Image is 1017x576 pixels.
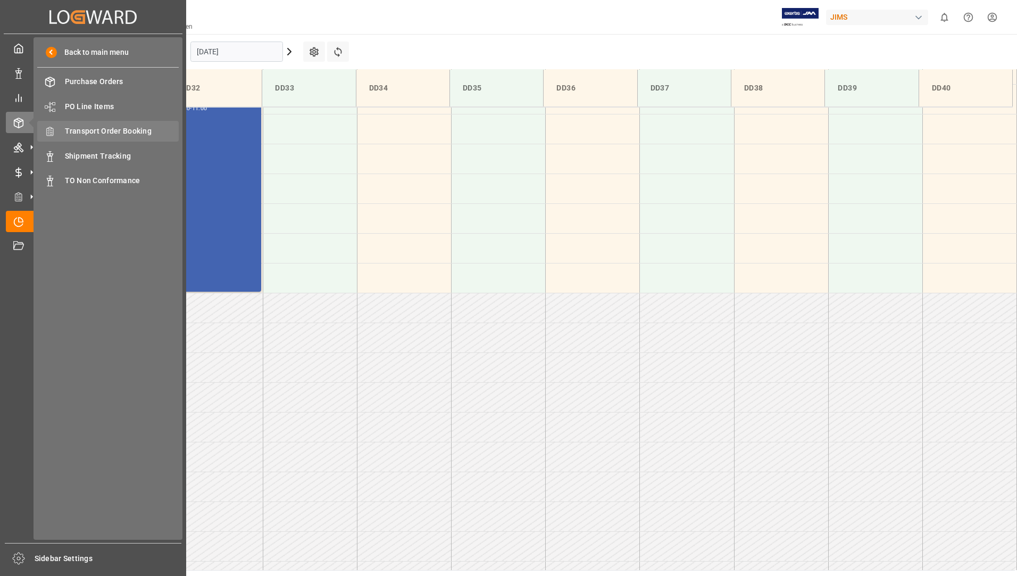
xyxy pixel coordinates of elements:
img: Exertis%20JAM%20-%20Email%20Logo.jpg_1722504956.jpg [782,8,819,27]
span: Sidebar Settings [35,553,182,564]
div: DD34 [365,78,441,98]
a: PO Line Items [37,96,179,117]
span: Transport Order Booking [65,126,179,137]
a: Shipment Tracking [37,145,179,166]
a: My Cockpit [6,38,180,59]
a: TO Non Conformance [37,170,179,191]
a: My Reports [6,87,180,108]
a: Timeslot Management V2 [6,211,180,232]
div: DD32 [177,78,253,98]
a: Purchase Orders [37,71,179,92]
button: show 0 new notifications [932,5,956,29]
button: JIMS [826,7,932,27]
a: Data Management [6,62,180,83]
div: DD36 [552,78,628,98]
div: DD40 [928,78,1004,98]
div: DD38 [740,78,816,98]
span: Shipment Tracking [65,151,179,162]
span: Back to main menu [57,47,129,58]
span: PO Line Items [65,101,179,112]
a: Transport Order Booking [37,121,179,142]
div: DD39 [833,78,910,98]
div: DD33 [271,78,347,98]
div: DD37 [646,78,722,98]
a: Document Management [6,236,180,257]
span: TO Non Conformance [65,175,179,186]
div: - [190,106,191,111]
div: DD35 [459,78,535,98]
button: Help Center [956,5,980,29]
div: JIMS [826,10,928,25]
div: 11:00 [192,106,207,111]
input: DD-MM-YYYY [190,42,283,62]
span: Purchase Orders [65,76,179,87]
